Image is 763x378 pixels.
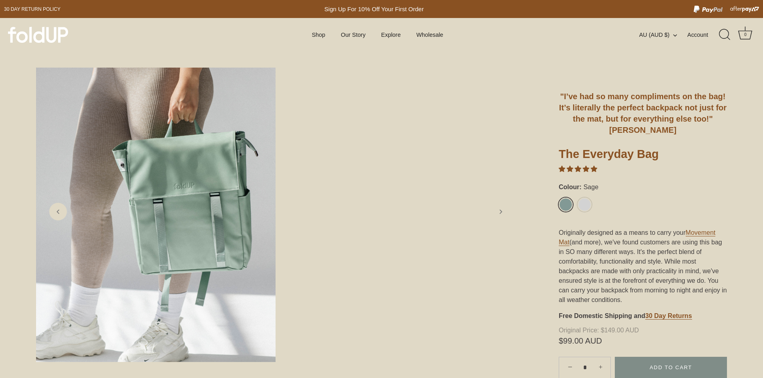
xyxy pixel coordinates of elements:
[593,358,610,376] a: +
[687,30,722,40] a: Account
[559,166,597,172] span: 4.97 stars
[559,198,573,212] a: Sage
[374,27,407,42] a: Explore
[741,31,749,39] div: 0
[492,203,509,220] a: Next slide
[559,147,727,164] h1: The Everyday Bag
[36,68,276,362] img: Sage Everyday Bag
[559,91,727,136] h6: "I’ve had so many compliments on the bag! It’s literally the perfect backpack not just for the ma...
[334,27,372,42] a: Our Story
[716,26,734,44] a: Search
[559,312,645,319] strong: Free Domestic Shipping and
[409,27,450,42] a: Wholesale
[49,203,67,220] a: Previous slide
[559,228,727,305] p: Originally designed as a means to carry your (and more), we've found customers are using this bag...
[305,27,332,42] a: Shop
[4,4,60,14] a: 30 day Return policy
[8,27,68,43] img: foldUP
[645,312,692,320] a: 30 Day Returns
[559,183,727,191] label: Colour:
[559,338,727,344] span: $99.00 AUD
[639,31,686,38] button: AU (AUD $)
[560,358,578,376] a: −
[582,183,598,191] span: Sage
[737,26,754,44] a: Cart
[559,327,725,334] span: $149.00 AUD
[292,27,463,42] div: Primary navigation
[578,198,592,212] a: Light Grey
